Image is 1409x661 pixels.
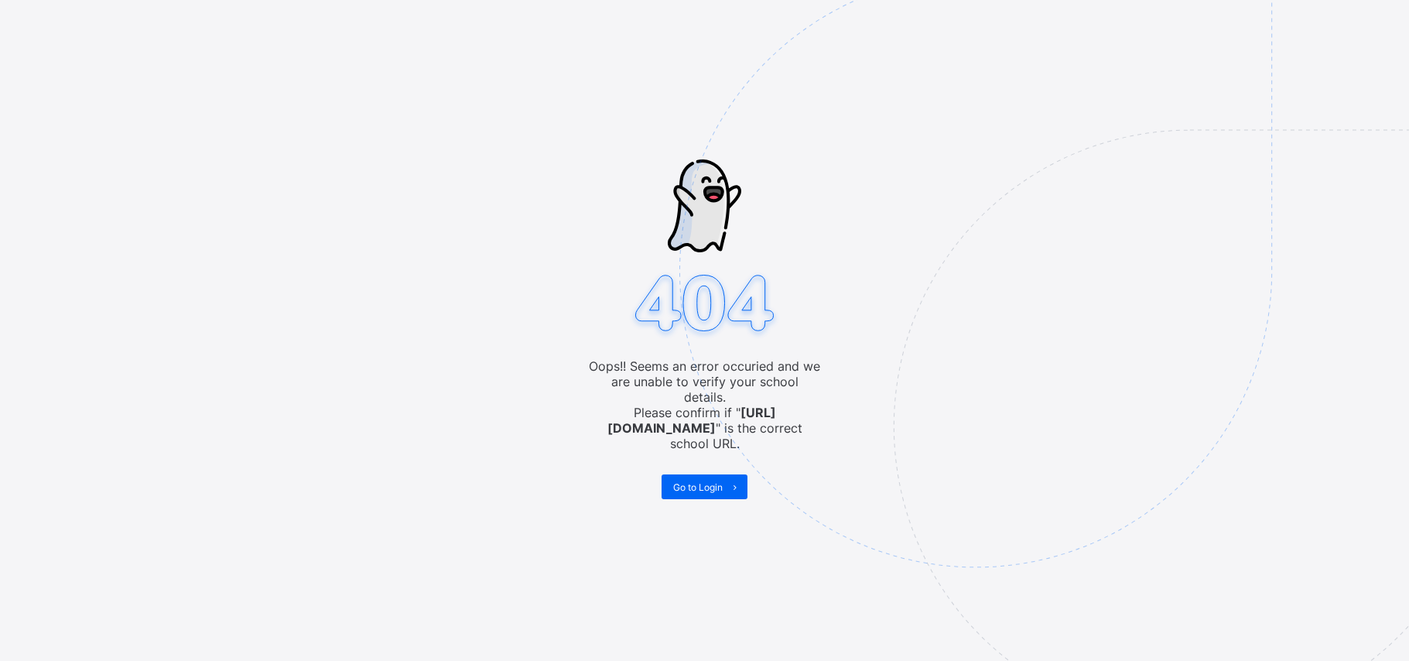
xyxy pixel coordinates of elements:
[607,405,776,436] b: [URL][DOMAIN_NAME]
[628,270,781,341] img: 404.8bbb34c871c4712298a25e20c4dc75c7.svg
[673,481,723,493] span: Go to Login
[589,358,821,405] span: Oops!! Seems an error occuried and we are unable to verify your school details.
[668,159,740,252] img: ghost-strokes.05e252ede52c2f8dbc99f45d5e1f5e9f.svg
[589,405,821,451] span: Please confirm if " " is the correct school URL.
